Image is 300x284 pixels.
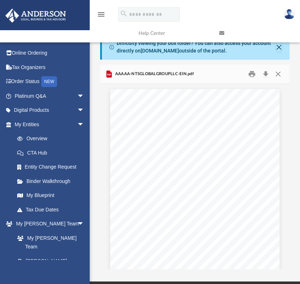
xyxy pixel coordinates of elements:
[97,14,106,19] a: menu
[77,103,92,118] span: arrow_drop_down
[10,132,95,146] a: Overview
[10,231,88,254] a: My [PERSON_NAME] Team
[196,244,207,260] button: Zoom out
[167,250,182,255] span: 1 / 2
[5,117,95,132] a: My Entitiesarrow_drop_down
[100,84,289,269] div: File preview
[117,40,276,55] div: Difficulty viewing your box folder? You can also access your account directly on outside of the p...
[182,244,194,260] button: Next page
[167,244,182,260] button: 1 / 2
[10,254,92,277] a: [PERSON_NAME] System
[137,244,153,260] button: Toggle findbar
[10,188,92,203] a: My Blueprint
[133,19,214,47] a: Help Center
[113,71,194,77] span: AAAAA-NTSGLOBALGROUPLLC-EIN.pdf
[10,202,95,217] a: Tax Due Dates
[284,9,295,19] img: User Pic
[77,217,92,232] span: arrow_drop_down
[10,146,95,160] a: CTA Hub
[10,160,95,174] a: Entity Change Request
[272,69,285,80] button: Close
[141,48,179,54] a: [DOMAIN_NAME]
[259,69,272,80] button: Download
[120,10,128,18] i: search
[41,76,57,87] div: NEW
[3,9,68,23] img: Anderson Advisors Platinum Portal
[5,217,92,231] a: My [PERSON_NAME] Teamarrow_drop_down
[5,89,95,103] a: Platinum Q&Aarrow_drop_down
[10,174,95,188] a: Binder Walkthrough
[5,60,95,74] a: Tax Organizers
[77,117,92,132] span: arrow_drop_down
[237,244,253,260] button: Enter fullscreen
[223,244,235,260] button: Zoom in
[97,10,106,19] i: menu
[5,46,95,60] a: Online Ordering
[245,69,259,80] button: Print
[77,89,92,104] span: arrow_drop_down
[5,74,95,89] a: Order StatusNEW
[207,250,223,255] div: Current zoom level
[5,103,95,118] a: Digital Productsarrow_drop_down
[100,65,289,269] div: Preview
[100,84,289,269] div: Document Viewer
